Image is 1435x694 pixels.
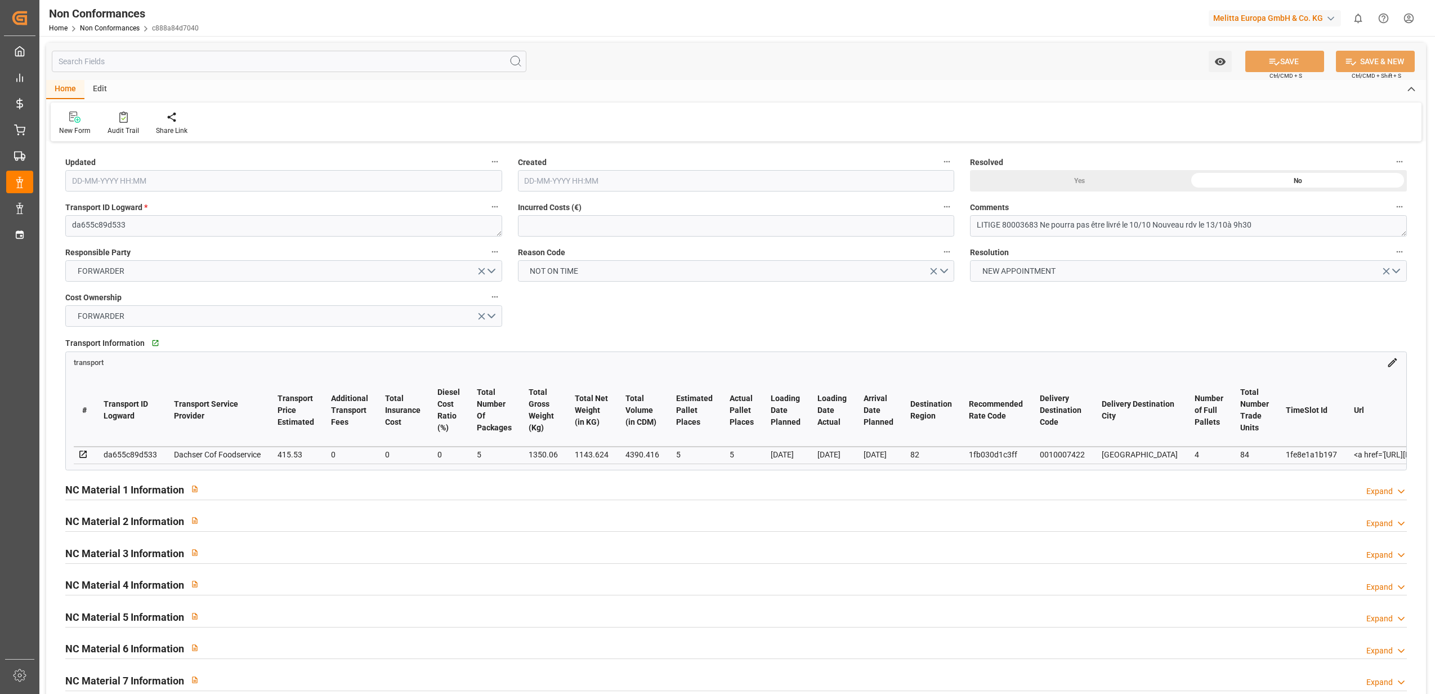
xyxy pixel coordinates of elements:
[1031,374,1093,447] th: Delivery Destination Code
[65,577,184,593] h2: NC Material 4 Information
[730,448,754,461] div: 5
[65,673,184,688] h2: NC Material 7 Information
[488,199,502,214] button: Transport ID Logward *
[1269,72,1302,80] span: Ctrl/CMD + S
[520,374,566,447] th: Total Gross Weight (Kg)
[1209,10,1341,26] div: Melitta Europa GmbH & Co. KG
[184,510,205,531] button: View description
[1366,518,1393,530] div: Expand
[46,80,84,99] div: Home
[864,448,893,461] div: [DATE]
[1232,374,1277,447] th: Total Number Trade Units
[65,482,184,497] h2: NC Material 1 Information
[65,247,131,259] span: Responsible Party
[518,170,955,192] input: DD-MM-YYYY HH:MM
[855,374,902,447] th: Arrival Date Planned
[1371,6,1396,31] button: Help Center
[970,170,1188,192] div: Yes
[762,374,809,447] th: Loading Date Planned
[970,202,1009,213] span: Comments
[524,265,584,277] span: NOT ON TIME
[488,244,502,259] button: Responsible Party
[95,374,166,447] th: Transport ID Logward
[269,374,323,447] th: Transport Price Estimated
[771,448,801,461] div: [DATE]
[65,157,96,168] span: Updated
[331,448,368,461] div: 0
[940,199,954,214] button: Incurred Costs (€)
[429,374,468,447] th: Diesel Cost Ratio (%)
[625,448,659,461] div: 4390.416
[65,337,145,349] span: Transport Information
[1195,448,1223,461] div: 4
[65,610,184,625] h2: NC Material 5 Information
[108,126,139,136] div: Audit Trail
[1040,448,1085,461] div: 0010007422
[84,80,115,99] div: Edit
[676,448,713,461] div: 5
[477,448,512,461] div: 5
[518,202,582,213] span: Incurred Costs (€)
[174,448,261,461] div: Dachser Cof Foodservice
[52,51,526,72] input: Search Fields
[940,154,954,169] button: Created
[1366,486,1393,497] div: Expand
[970,215,1407,237] textarea: LITIGE 80003683 Ne pourra pas être livré le 10/10 Nouveau rdv le 13/10à 9h30
[1186,374,1232,447] th: Number of Full Pallets
[969,448,1023,461] div: 1fb030d1c3ff
[902,374,960,447] th: Destination Region
[65,641,184,656] h2: NC Material 6 Information
[184,606,205,627] button: View description
[65,215,502,237] textarea: da655c89d533
[59,126,91,136] div: New Form
[468,374,520,447] th: Total Number Of Packages
[184,637,205,659] button: View description
[1366,677,1393,688] div: Expand
[156,126,187,136] div: Share Link
[74,357,104,366] a: transport
[518,157,547,168] span: Created
[817,448,847,461] div: [DATE]
[49,24,68,32] a: Home
[970,247,1009,259] span: Resolution
[1366,645,1393,657] div: Expand
[575,448,609,461] div: 1143.624
[668,374,721,447] th: Estimated Pallet Places
[1392,154,1407,169] button: Resolved
[184,478,205,500] button: View description
[166,374,269,447] th: Transport Service Provider
[1277,374,1345,447] th: TimeSlot Id
[1093,374,1186,447] th: Delivery Destination City
[1245,51,1324,72] button: SAVE
[385,448,421,461] div: 0
[377,374,429,447] th: Total Insurance Cost
[1392,199,1407,214] button: Comments
[970,260,1407,282] button: open menu
[72,310,130,322] span: FORWARDER
[488,290,502,304] button: Cost Ownership
[184,542,205,563] button: View description
[104,448,157,461] div: da655c89d533
[1102,448,1178,461] div: [GEOGRAPHIC_DATA]
[970,157,1003,168] span: Resolved
[65,514,184,529] h2: NC Material 2 Information
[809,374,855,447] th: Loading Date Actual
[184,669,205,691] button: View description
[960,374,1031,447] th: Recommended Rate Code
[1392,244,1407,259] button: Resolution
[437,448,460,461] div: 0
[940,244,954,259] button: Reason Code
[74,358,104,367] span: transport
[74,374,95,447] th: #
[1345,6,1371,31] button: show 0 new notifications
[278,448,314,461] div: 415.53
[529,448,558,461] div: 1350.06
[65,546,184,561] h2: NC Material 3 Information
[323,374,377,447] th: Additional Transport Fees
[977,265,1061,277] span: NEW APPOINTMENT
[80,24,140,32] a: Non Conformances
[617,374,668,447] th: Total Volume (in CDM)
[72,265,130,277] span: FORWARDER
[721,374,762,447] th: Actual Pallet Places
[1366,549,1393,561] div: Expand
